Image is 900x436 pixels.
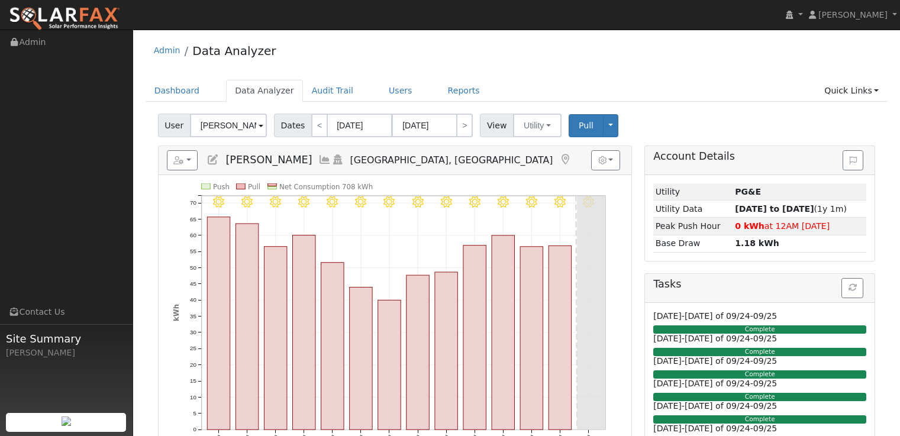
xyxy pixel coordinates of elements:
[653,201,733,218] td: Utility Data
[653,183,733,201] td: Utility
[192,44,276,58] a: Data Analyzer
[190,361,196,368] text: 20
[554,196,566,208] i: 9/16 - Clear
[841,278,863,298] button: Refresh
[154,46,180,55] a: Admin
[441,196,452,208] i: 9/12 - MostlyClear
[6,347,127,359] div: [PERSON_NAME]
[331,154,344,166] a: Login As (last Never)
[318,154,331,166] a: Multi-Series Graph
[469,196,480,208] i: 9/13 - MostlyClear
[355,196,366,208] i: 9/09 - MostlyClear
[815,80,888,102] a: Quick Links
[213,196,224,208] i: 9/04 - MostlyClear
[653,325,866,334] div: Complete
[225,154,312,166] span: [PERSON_NAME]
[190,248,196,255] text: 55
[492,235,514,430] rect: onclick=""
[513,114,562,137] button: Utility
[274,114,312,137] span: Dates
[735,221,764,231] strong: 0 kWh
[190,345,196,352] text: 25
[653,401,866,411] h6: [DATE]-[DATE] of 09/24-09/25
[456,114,473,137] a: >
[653,334,866,344] h6: [DATE]-[DATE] of 09/24-09/25
[213,183,230,191] text: Push
[236,224,258,429] rect: onclick=""
[378,301,401,430] rect: onclick=""
[327,196,338,208] i: 9/08 - MostlyClear
[303,80,362,102] a: Audit Trail
[350,154,553,166] span: [GEOGRAPHIC_DATA], [GEOGRAPHIC_DATA]
[190,114,267,137] input: Select a User
[463,246,486,430] rect: onclick=""
[226,80,303,102] a: Data Analyzer
[207,154,220,166] a: Edit User (37546)
[653,311,866,321] h6: [DATE]-[DATE] of 09/24-09/25
[193,427,196,433] text: 0
[435,272,457,429] rect: onclick=""
[190,329,196,335] text: 30
[6,331,127,347] span: Site Summary
[407,275,429,429] rect: onclick=""
[248,183,260,191] text: Pull
[292,235,315,430] rect: onclick=""
[270,196,281,208] i: 9/06 - MostlyClear
[653,150,866,163] h5: Account Details
[207,217,230,430] rect: onclick=""
[311,114,328,137] a: <
[653,393,866,401] div: Complete
[569,114,604,137] button: Pull
[264,247,286,430] rect: onclick=""
[190,216,196,222] text: 65
[653,278,866,290] h5: Tasks
[383,196,395,208] i: 9/10 - MostlyClear
[190,313,196,319] text: 35
[559,154,572,166] a: Map
[412,196,423,208] i: 9/11 - MostlyClear
[735,204,814,214] strong: [DATE] to [DATE]
[818,10,888,20] span: [PERSON_NAME]
[480,114,514,137] span: View
[190,280,196,287] text: 45
[279,183,373,191] text: Net Consumption 708 kWh
[172,304,180,321] text: kWh
[653,235,733,252] td: Base Draw
[735,187,761,196] strong: ID: 17300162, authorized: 09/18/25
[190,297,196,303] text: 40
[9,7,120,31] img: SolarFax
[526,196,537,208] i: 9/15 - Clear
[653,424,866,434] h6: [DATE]-[DATE] of 09/24-09/25
[653,379,866,389] h6: [DATE]-[DATE] of 09/24-09/25
[321,263,343,430] rect: onclick=""
[653,218,733,235] td: Peak Push Hour
[62,416,71,426] img: retrieve
[653,348,866,356] div: Complete
[733,218,867,235] td: at 12AM [DATE]
[190,264,196,271] text: 50
[653,415,866,424] div: Complete
[579,121,593,130] span: Pull
[298,196,309,208] i: 9/07 - MostlyClear
[843,150,863,170] button: Issue History
[190,378,196,385] text: 15
[193,410,196,416] text: 5
[350,288,372,430] rect: onclick=""
[241,196,253,208] i: 9/05 - MostlyClear
[190,394,196,401] text: 10
[439,80,489,102] a: Reports
[653,370,866,379] div: Complete
[735,204,847,214] span: (1y 1m)
[158,114,191,137] span: User
[380,80,421,102] a: Users
[520,247,543,430] rect: onclick=""
[653,356,866,366] h6: [DATE]-[DATE] of 09/24-09/25
[549,246,571,430] rect: onclick=""
[190,232,196,238] text: 60
[735,238,779,248] strong: 1.18 kWh
[146,80,209,102] a: Dashboard
[190,199,196,206] text: 70
[498,196,509,208] i: 9/14 - Clear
